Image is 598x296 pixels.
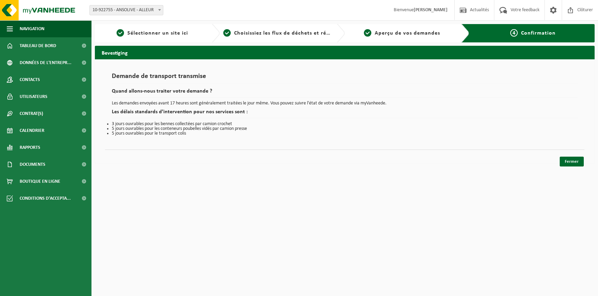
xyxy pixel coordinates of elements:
[98,29,206,37] a: 1Sélectionner un site ici
[414,7,448,13] strong: [PERSON_NAME]
[20,173,60,190] span: Boutique en ligne
[112,109,578,118] h2: Les délais standards d’intervention pour nos services sont :
[112,122,578,126] li: 3 jours ouvrables pour les bennes collectées par camion crochet
[234,31,347,36] span: Choisissiez les flux de déchets et récipients
[112,126,578,131] li: 5 jours ouvrables pour les conteneurs poubelles vidés par camion presse
[223,29,331,37] a: 2Choisissiez les flux de déchets et récipients
[127,31,188,36] span: Sélectionner un site ici
[20,122,44,139] span: Calendrier
[20,71,40,88] span: Contacts
[112,73,578,83] h1: Demande de transport transmise
[112,88,578,98] h2: Quand allons-nous traiter votre demande ?
[510,29,518,37] span: 4
[20,88,47,105] span: Utilisateurs
[112,101,578,106] p: Les demandes envoyées avant 17 heures sont généralement traitées le jour même. Vous pouvez suivre...
[348,29,456,37] a: 3Aperçu de vos demandes
[521,31,556,36] span: Confirmation
[223,29,231,37] span: 2
[20,139,40,156] span: Rapports
[95,46,595,59] h2: Bevestiging
[20,156,45,173] span: Documents
[20,54,71,71] span: Données de l'entrepr...
[375,31,440,36] span: Aperçu de vos demandes
[20,105,43,122] span: Contrat(s)
[364,29,371,37] span: 3
[20,37,56,54] span: Tableau de bord
[20,20,44,37] span: Navigation
[89,5,163,15] span: 10-922755 - ANSOLIVE - ALLEUR
[112,131,578,136] li: 5 jours ouvrables pour le transport colis
[20,190,71,207] span: Conditions d'accepta...
[117,29,124,37] span: 1
[90,5,163,15] span: 10-922755 - ANSOLIVE - ALLEUR
[560,157,584,166] a: Fermer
